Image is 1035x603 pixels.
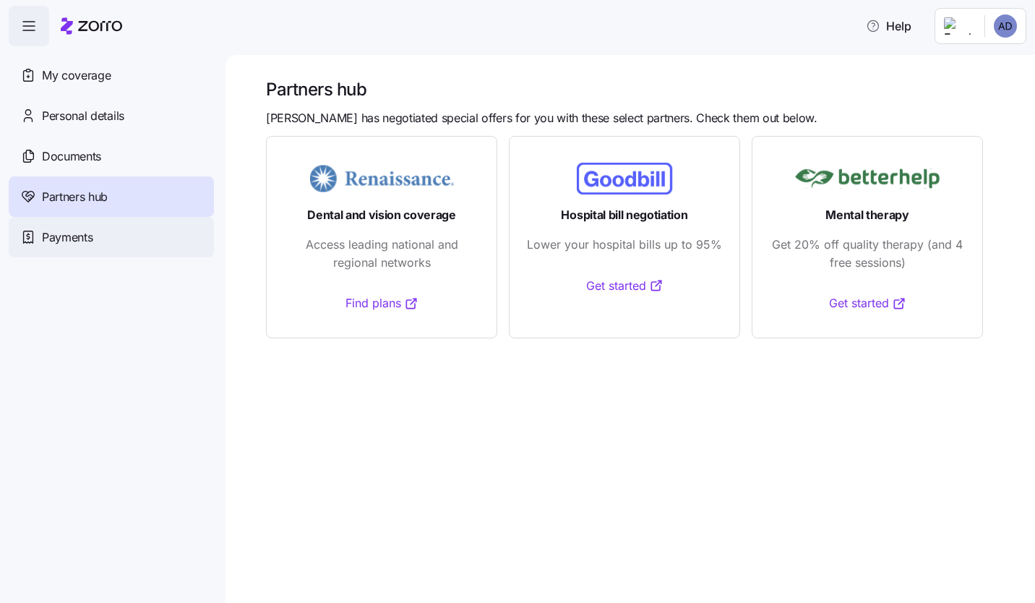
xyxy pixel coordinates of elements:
span: Partners hub [42,188,108,206]
span: Personal details [42,107,124,125]
span: Access leading national and regional networks [284,236,479,272]
span: Dental and vision coverage [307,206,456,224]
span: Hospital bill negotiation [561,206,687,224]
span: Mental therapy [825,206,909,224]
img: Employer logo [944,17,973,35]
a: Find plans [345,294,418,312]
a: Payments [9,217,214,257]
h1: Partners hub [266,78,1015,100]
button: Help [854,12,923,40]
a: Personal details [9,95,214,136]
span: My coverage [42,67,111,85]
span: Help [866,17,911,35]
span: [PERSON_NAME] has negotiated special offers for you with these select partners. Check them out be... [266,109,817,127]
span: Get 20% off quality therapy (and 4 free sessions) [770,236,965,272]
a: Get started [829,294,906,312]
a: My coverage [9,55,214,95]
span: Lower your hospital bills up to 95% [527,236,722,254]
span: Documents [42,147,101,166]
a: Get started [586,277,663,295]
img: e66cb15025a3329c5ff94b55fefb38ae [994,14,1017,38]
a: Documents [9,136,214,176]
span: Payments [42,228,93,247]
a: Partners hub [9,176,214,217]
